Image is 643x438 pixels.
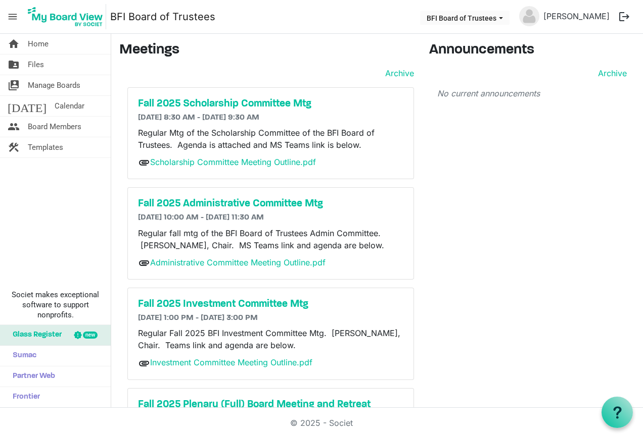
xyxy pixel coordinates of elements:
[8,137,20,157] span: construction
[28,137,63,157] span: Templates
[539,6,614,26] a: [PERSON_NAME]
[614,6,635,27] button: logout
[138,227,403,251] p: Regular fall mtg of the BFI Board of Trustees Admin Committee. [PERSON_NAME], Chair. MS Teams lin...
[8,54,20,75] span: folder_shared
[25,4,106,29] img: My Board View Logo
[381,67,414,79] a: Archive
[8,325,62,345] span: Glass Register
[8,117,20,137] span: people
[8,387,40,407] span: Frontier
[437,87,627,99] p: No current announcements
[55,96,84,116] span: Calendar
[8,34,20,54] span: home
[150,357,312,367] a: Investment Committee Meeting Outline.pdf
[138,357,150,369] span: attachment
[110,7,215,27] a: BFI Board of Trustees
[150,157,316,167] a: Scholarship Committee Meeting Outline.pdf
[138,98,403,110] a: Fall 2025 Scholarship Committee Mtg
[138,213,403,223] h6: [DATE] 10:00 AM - [DATE] 11:30 AM
[8,346,36,366] span: Sumac
[519,6,539,26] img: no-profile-picture.svg
[138,156,150,169] span: attachment
[28,54,44,75] span: Files
[138,399,403,411] a: Fall 2025 Plenary (Full) Board Meeting and Retreat
[138,113,403,123] h6: [DATE] 8:30 AM - [DATE] 9:30 AM
[290,418,353,428] a: © 2025 - Societ
[138,298,403,310] a: Fall 2025 Investment Committee Mtg
[25,4,110,29] a: My Board View Logo
[138,327,403,351] p: Regular Fall 2025 BFI Investment Committee Mtg. [PERSON_NAME], Chair. Teams link and agenda are b...
[429,42,635,59] h3: Announcements
[420,11,510,25] button: BFI Board of Trustees dropdownbutton
[83,332,98,339] div: new
[138,198,403,210] a: Fall 2025 Administrative Committee Mtg
[8,75,20,95] span: switch_account
[28,117,81,137] span: Board Members
[138,313,403,323] h6: [DATE] 1:00 PM - [DATE] 3:00 PM
[138,127,403,151] p: Regular Mtg of the Scholarship Committee of the BFI Board of Trustees. Agenda is attached and MS ...
[138,257,150,269] span: attachment
[28,34,49,54] span: Home
[119,42,414,59] h3: Meetings
[8,366,55,387] span: Partner Web
[3,7,22,26] span: menu
[8,96,47,116] span: [DATE]
[5,290,106,320] span: Societ makes exceptional software to support nonprofits.
[594,67,627,79] a: Archive
[28,75,80,95] span: Manage Boards
[150,257,326,267] a: Administrative Committee Meeting Outline.pdf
